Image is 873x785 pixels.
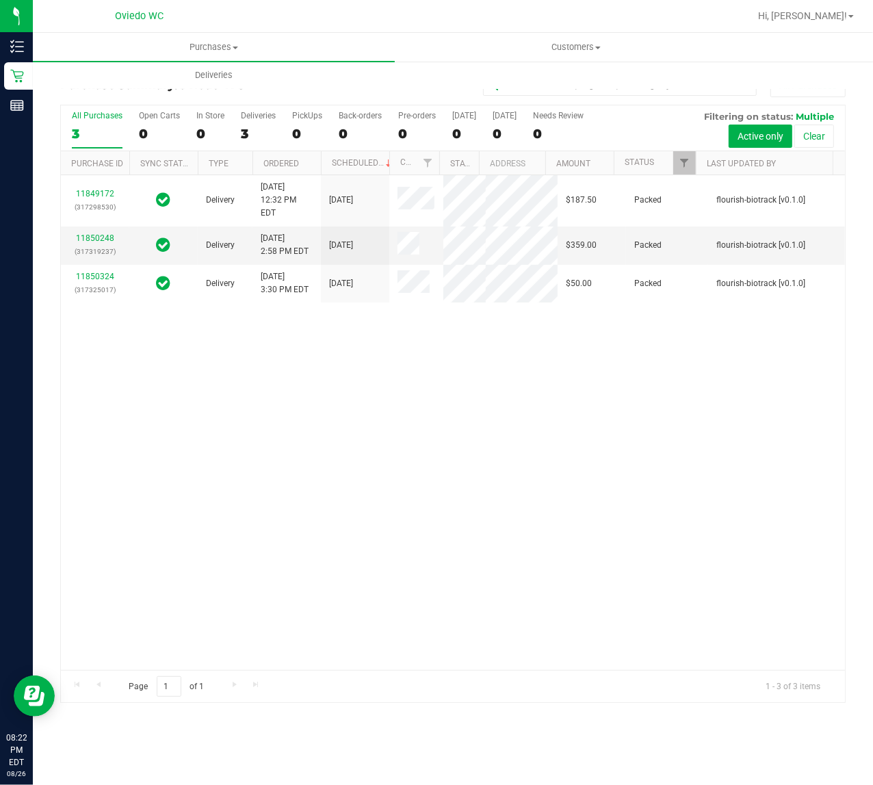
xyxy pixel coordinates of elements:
[634,277,662,290] span: Packed
[755,676,831,697] span: 1 - 3 of 3 items
[634,194,662,207] span: Packed
[206,239,235,252] span: Delivery
[206,194,235,207] span: Delivery
[139,111,180,120] div: Open Carts
[794,125,834,148] button: Clear
[556,159,590,168] a: Amount
[10,69,24,83] inline-svg: Retail
[292,111,322,120] div: PickUps
[673,151,696,175] a: Filter
[450,159,522,168] a: State Registry ID
[139,126,180,142] div: 0
[241,111,276,120] div: Deliveries
[76,233,114,243] a: 11850248
[716,277,805,290] span: flourish-biotrack [v0.1.0]
[157,274,171,293] span: In Sync
[707,159,776,168] a: Last Updated By
[157,676,181,697] input: 1
[206,277,235,290] span: Delivery
[452,111,476,120] div: [DATE]
[533,111,584,120] div: Needs Review
[33,33,395,62] a: Purchases
[33,61,395,90] a: Deliveries
[398,126,436,142] div: 0
[452,126,476,142] div: 0
[704,111,793,122] span: Filtering on status:
[332,158,394,168] a: Scheduled
[716,194,805,207] span: flourish-biotrack [v0.1.0]
[196,126,224,142] div: 0
[796,111,834,122] span: Multiple
[71,159,123,168] a: Purchase ID
[69,283,121,296] p: (317325017)
[292,126,322,142] div: 0
[69,245,121,258] p: (317319237)
[60,79,322,92] h3: Purchase Summary:
[395,33,757,62] a: Customers
[417,151,439,175] a: Filter
[716,239,805,252] span: flourish-biotrack [v0.1.0]
[157,235,171,255] span: In Sync
[261,270,309,296] span: [DATE] 3:30 PM EDT
[241,126,276,142] div: 3
[10,99,24,112] inline-svg: Reports
[177,69,251,81] span: Deliveries
[157,190,171,209] span: In Sync
[729,125,792,148] button: Active only
[566,277,592,290] span: $50.00
[209,159,229,168] a: Type
[625,157,654,167] a: Status
[6,732,27,769] p: 08:22 PM EDT
[398,111,436,120] div: Pre-orders
[10,40,24,53] inline-svg: Inventory
[72,111,122,120] div: All Purchases
[140,159,193,168] a: Sync Status
[261,232,309,258] span: [DATE] 2:58 PM EDT
[117,676,216,697] span: Page of 1
[329,239,353,252] span: [DATE]
[76,189,114,198] a: 11849172
[339,126,382,142] div: 0
[339,111,382,120] div: Back-orders
[116,10,164,22] span: Oviedo WC
[634,239,662,252] span: Packed
[69,201,121,214] p: (317298530)
[196,111,224,120] div: In Store
[493,126,517,142] div: 0
[758,10,847,21] span: Hi, [PERSON_NAME]!
[14,675,55,717] iframe: Resource center
[329,194,353,207] span: [DATE]
[400,157,443,167] a: Customer
[479,151,545,175] th: Address
[6,769,27,779] p: 08/26
[566,194,597,207] span: $187.50
[263,159,299,168] a: Ordered
[566,239,597,252] span: $359.00
[395,41,756,53] span: Customers
[261,181,313,220] span: [DATE] 12:32 PM EDT
[329,277,353,290] span: [DATE]
[33,41,395,53] span: Purchases
[533,126,584,142] div: 0
[72,126,122,142] div: 3
[493,111,517,120] div: [DATE]
[76,272,114,281] a: 11850324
